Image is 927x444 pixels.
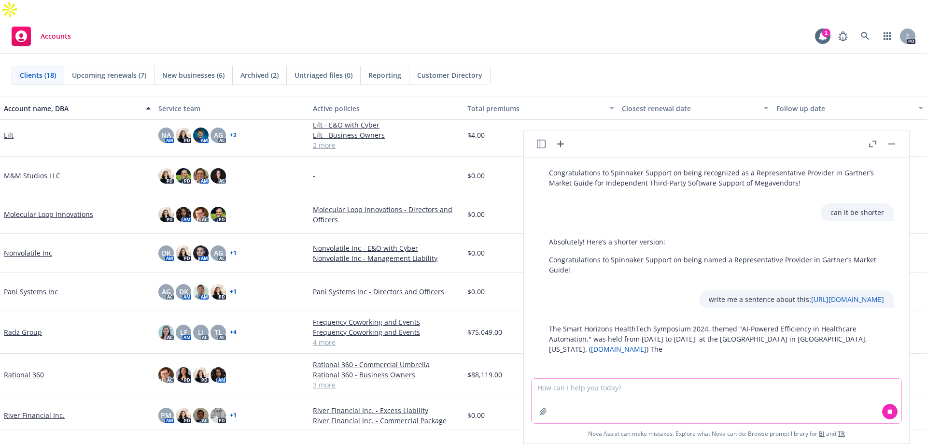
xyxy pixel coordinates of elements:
[176,245,191,261] img: photo
[162,286,171,297] span: AG
[180,327,187,337] span: LF
[467,209,485,219] span: $0.00
[211,207,226,222] img: photo
[467,327,502,337] span: $75,049.00
[618,97,772,120] button: Closest renewal date
[313,380,460,390] a: 3 more
[4,130,14,140] a: Lilt
[211,284,226,300] img: photo
[776,103,913,114] div: Follow up date
[309,97,463,120] button: Active policies
[313,204,460,225] a: Molecular Loop Innovations - Directors and Officers
[313,370,460,380] a: Rational 360 - Business Owners
[4,248,52,258] a: Nonvolatile Inc
[528,424,905,444] span: Nova Assist can make mistakes. Explore what Nova can do: Browse prompt library for and
[176,128,191,143] img: photo
[193,367,209,383] img: photo
[811,295,884,304] a: [URL][DOMAIN_NAME]
[176,207,191,222] img: photo
[193,168,209,184] img: photo
[193,245,209,261] img: photo
[549,237,884,247] p: Absolutely! Here’s a shorter version:
[819,430,825,438] a: BI
[417,70,482,80] span: Customer Directory
[198,327,204,337] span: LI
[4,327,42,337] a: Radz Group
[154,97,309,120] button: Service team
[830,207,884,217] p: can it be shorter
[158,325,174,340] img: photo
[313,103,460,114] div: Active policies
[4,410,65,420] a: River Financial Inc.
[193,284,209,300] img: photo
[20,70,56,80] span: Clients (18)
[230,289,237,295] a: + 1
[211,408,226,423] img: photo
[158,168,174,184] img: photo
[856,27,875,46] a: Search
[162,70,225,80] span: New businesses (6)
[211,367,226,383] img: photo
[313,337,460,347] a: 4 more
[463,97,618,120] button: Total premiums
[179,286,188,297] span: DK
[313,405,460,415] a: River Financial Inc. - Excess Liability
[313,130,460,140] a: Lilt - Business Owners
[549,255,884,275] p: Congratulations to Spinnaker Support on being named a Representative Provider in Gartner’s Market...
[214,248,223,258] span: AG
[161,130,171,140] span: NA
[240,70,279,80] span: Archived (2)
[176,367,191,383] img: photo
[8,23,75,50] a: Accounts
[72,70,146,80] span: Upcoming renewals (7)
[313,243,460,253] a: Nonvolatile Inc - E&O with Cyber
[878,27,897,46] a: Switch app
[295,70,352,80] span: Untriaged files (0)
[467,286,485,297] span: $0.00
[622,103,758,114] div: Closest renewal date
[838,430,845,438] a: TR
[313,317,460,327] a: Frequency Coworking and Events
[368,70,401,80] span: Reporting
[4,209,93,219] a: Molecular Loop Innovations
[772,97,927,120] button: Follow up date
[467,410,485,420] span: $0.00
[4,370,44,380] a: Rational 360
[313,140,460,150] a: 2 more
[176,168,191,184] img: photo
[41,32,71,40] span: Accounts
[230,250,237,256] a: + 1
[313,359,460,370] a: Rational 360 - Commercial Umbrella
[313,286,460,297] a: Pani Systems Inc - Directors and Officers
[833,27,853,46] a: Report a Bug
[709,294,884,304] p: write me a sentence about this:
[549,168,884,188] p: Congratulations to Spinnaker Support on being recognized as a Representative Provider in Gartner’...
[822,29,830,37] div: 1
[4,171,60,181] a: M&M Studios LLC
[161,410,171,420] span: PM
[467,171,485,181] span: $0.00
[313,327,460,337] a: Frequency Coworking and Events
[591,344,646,354] a: [DOMAIN_NAME]
[467,248,485,258] span: $0.00
[549,324,884,354] p: The Smart Horizons HealthTech Symposium 2024, themed "AI-Powered Efficiency in Healthcare Automat...
[158,207,174,222] img: photo
[467,370,502,380] span: $88,119.00
[230,132,237,138] a: + 2
[467,130,485,140] span: $4.00
[176,408,191,423] img: photo
[4,103,140,114] div: Account name, DBA
[162,248,171,258] span: DK
[158,103,305,114] div: Service team
[211,168,226,184] img: photo
[467,103,604,114] div: Total premiums
[230,329,237,335] a: + 4
[313,171,315,181] span: -
[4,286,58,297] a: Pani Systems Inc
[158,367,174,383] img: photo
[193,408,209,423] img: photo
[214,130,223,140] span: AG
[193,128,209,143] img: photo
[214,327,222,337] span: TL
[193,207,209,222] img: photo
